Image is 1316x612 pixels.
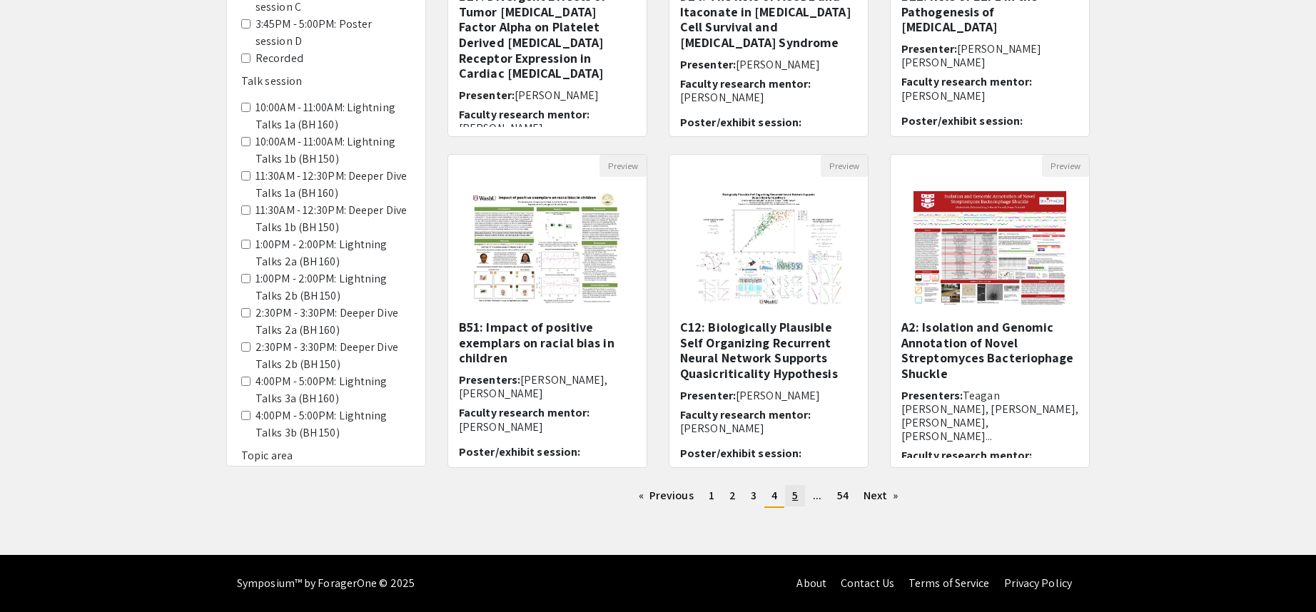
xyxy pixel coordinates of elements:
h6: Presenter: [459,88,636,102]
span: Poster/exhibit session: [901,113,1023,128]
a: Previous page [632,485,701,506]
label: 2:30PM - 3:30PM: Deeper Dive Talks 2b (BH 150) [255,339,411,373]
label: 11:30AM - 12:30PM: Deeper Dive Talks 1a (BH 160) [255,168,411,202]
label: 10:00AM - 11:00AM: Lightning Talks 1b (BH 150) [255,133,411,168]
h6: Presenters: [901,389,1078,444]
h6: Presenter: [680,58,857,71]
iframe: Chat [11,548,61,601]
span: Teagan [PERSON_NAME], [PERSON_NAME], [PERSON_NAME], [PERSON_NAME]... [901,388,1078,444]
span: [PERSON_NAME], [PERSON_NAME] [459,372,608,401]
button: Preview [821,155,868,177]
span: 4 [771,488,777,503]
h6: Presenter: [901,42,1078,69]
div: Open Presentation <p>B51: Impact of positive exemplars on racial bias in children</p> [447,154,647,468]
label: 10:00AM - 11:00AM: Lightning Talks 1a (BH 160) [255,99,411,133]
label: 1:00PM - 2:00PM: Lightning Talks 2a (BH 160) [255,236,411,270]
span: [PERSON_NAME] [PERSON_NAME] [901,41,1041,70]
a: Privacy Policy [1004,576,1072,591]
span: 3 [751,488,756,503]
span: Faculty research mentor: [901,448,1032,463]
h6: Presenters: [459,373,636,400]
span: ... [813,488,821,503]
h5: C12: Biologically Plausible Self Organizing Recurrent Neural Network Supports Quasicriticality Hy... [680,320,857,381]
span: 54 [837,488,849,503]
span: Faculty research mentor: [901,74,1032,89]
span: Faculty research mentor: [459,107,589,122]
span: [PERSON_NAME] [736,57,820,72]
span: 2 [729,488,736,503]
label: 3:45PM - 5:00PM: Poster session D [255,16,411,50]
a: Contact Us [841,576,894,591]
p: [PERSON_NAME] [459,420,636,434]
p: [PERSON_NAME] [901,89,1078,103]
label: 4:00PM - 5:00PM: Lightning Talks 3b (BH 150) [255,407,411,442]
h6: Talk session [241,74,411,88]
span: Poster/exhibit session: [680,446,801,461]
label: 1:00PM - 2:00PM: Lightning Talks 2b (BH 150) [255,270,411,305]
span: Poster/exhibit session: [459,444,580,459]
label: 11:30AM - 12:30PM: Deeper Dive Talks 1b (BH 150) [255,202,411,236]
span: Faculty research mentor: [459,405,589,420]
img: <p>B51: Impact of positive exemplars on racial bias in children</p> [457,177,637,320]
button: Preview [599,155,647,177]
h6: Topic area [241,449,411,462]
h5: B51: Impact of positive exemplars on racial bias in children [459,320,636,366]
p: [PERSON_NAME] [459,121,636,135]
p: [PERSON_NAME] [680,422,857,435]
a: Terms of Service [908,576,990,591]
span: 5 [792,488,798,503]
label: Recorded [255,50,303,67]
span: Faculty research mentor: [680,76,811,91]
a: Next page [856,485,906,506]
img: <p>C12: Biologically Plausible Self Organizing Recurrent Neural Network Supports Quasicriticality... [680,177,856,320]
span: Poster/exhibit session: [680,115,801,130]
a: About [796,576,826,591]
h5: A2: Isolation and Genomic Annotation of Novel Streptomyces Bacteriophage Shuckle [901,320,1078,381]
button: Preview [1042,155,1089,177]
div: Symposium™ by ForagerOne © 2025 [237,555,415,612]
div: Open Presentation <p>C12: Biologically Plausible Self Organizing Recurrent Neural Network Support... [669,154,869,468]
span: [PERSON_NAME] [515,88,599,103]
img: <p>A2: Isolation and Genomic Annotation of Novel Streptomyces Bacteriophage Shuckle</p> [899,177,1080,320]
p: [PERSON_NAME] [680,91,857,104]
label: 2:30PM - 3:30PM: Deeper Dive Talks 2a (BH 160) [255,305,411,339]
label: 4:00PM - 5:00PM: Lightning Talks 3a (BH 160) [255,373,411,407]
span: 1 [709,488,714,503]
h6: Presenter: [680,389,857,402]
div: Open Presentation <p>A2: Isolation and Genomic Annotation of Novel Streptomyces Bacteriophage Shu... [890,154,1090,468]
span: Faculty research mentor: [680,407,811,422]
ul: Pagination [447,485,1090,508]
span: [PERSON_NAME] [736,388,820,403]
